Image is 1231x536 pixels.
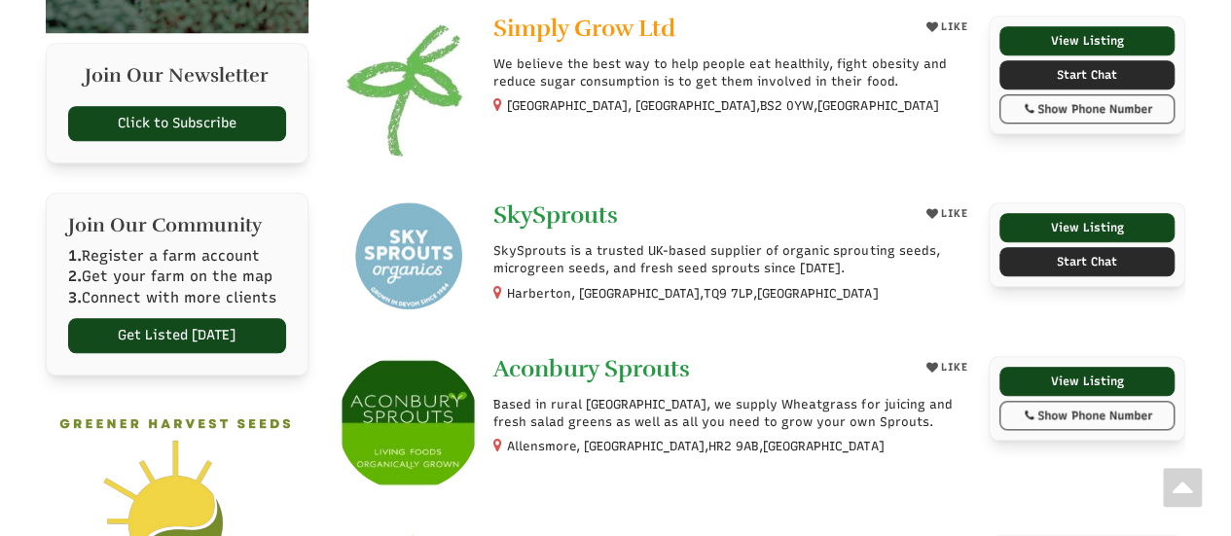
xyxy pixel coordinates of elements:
a: Start Chat [999,60,1176,89]
span: LIKE [938,207,967,220]
p: Based in rural [GEOGRAPHIC_DATA], we supply Wheatgrass for juicing and fresh salad greens as well... [493,396,973,431]
h2: Join Our Newsletter [68,65,286,96]
img: SkySprouts [355,202,462,309]
button: LIKE [920,16,974,39]
button: LIKE [920,202,974,226]
span: Aconbury Sprouts [493,354,690,383]
a: Get Listed [DATE] [68,318,286,353]
img: Aconbury Sprouts [338,356,479,489]
span: [GEOGRAPHIC_DATA] [763,438,884,455]
div: Show Phone Number [1010,100,1165,118]
small: Harberton, [GEOGRAPHIC_DATA], , [507,286,878,301]
a: Click to Subscribe [68,106,286,141]
span: BS2 0YW [760,97,814,115]
small: Allensmore, [GEOGRAPHIC_DATA], , [507,439,884,453]
a: SkySprouts [493,202,905,232]
span: HR2 9AB [708,438,759,455]
span: [GEOGRAPHIC_DATA] [757,285,878,303]
img: Simply Grow Ltd [338,16,479,157]
span: TQ9 7LP [704,285,753,303]
p: We believe the best way to help people eat healthily, fight obesity and reduce sugar consumption ... [493,55,973,90]
span: [GEOGRAPHIC_DATA] [817,97,938,115]
span: SkySprouts [493,200,618,230]
small: [GEOGRAPHIC_DATA], [GEOGRAPHIC_DATA], , [507,98,938,113]
p: Register a farm account Get your farm on the map Connect with more clients [68,246,286,308]
a: View Listing [999,367,1176,396]
div: Show Phone Number [1010,407,1165,424]
span: Simply Grow Ltd [493,14,675,43]
b: 3. [68,289,82,306]
h2: Join Our Community [68,215,286,236]
a: View Listing [999,26,1176,55]
p: SkySprouts is a trusted UK-based supplier of organic sprouting seeds, microgreen seeds, and fresh... [493,242,973,277]
a: Aconbury Sprouts [493,356,905,386]
a: Start Chat [999,247,1176,276]
span: LIKE [938,19,967,32]
a: Simply Grow Ltd [493,16,905,46]
span: LIKE [938,360,967,373]
b: 1. [68,247,82,265]
a: View Listing [999,213,1176,242]
b: 2. [68,268,82,285]
button: LIKE [920,356,974,379]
